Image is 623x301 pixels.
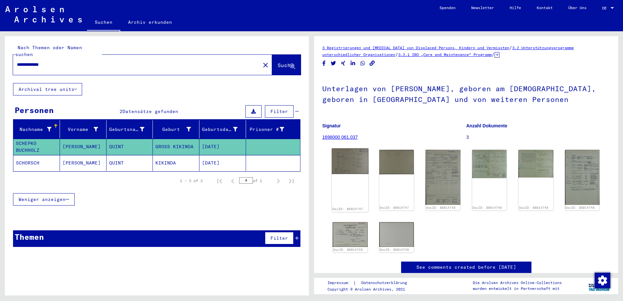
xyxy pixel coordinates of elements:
span: Filter [270,108,288,114]
a: Impressum [327,279,353,286]
img: 003.jpg [518,150,553,178]
button: Share on Xing [340,59,347,67]
mat-header-cell: Geburtsname [107,120,153,138]
b: Signatur [322,123,341,128]
mat-header-cell: Prisoner # [246,120,300,138]
button: Next page [272,174,285,187]
img: 002.jpg [379,150,414,174]
a: Archiv erkunden [120,14,180,30]
mat-cell: [DATE] [199,155,246,171]
a: Suchen [87,14,120,31]
mat-label: Nach Themen oder Namen suchen [15,45,82,57]
div: of 1 [239,178,272,184]
img: 001.jpg [332,149,368,174]
button: Share on WhatsApp [359,59,366,67]
a: Datenschutzerklärung [356,279,415,286]
button: Filter [265,232,294,244]
img: Arolsen_neg.svg [5,6,82,22]
button: Previous page [226,174,239,187]
a: DocID: 80814748 [519,206,548,209]
div: Themen [15,231,44,243]
div: Nachname [16,126,51,133]
img: Zustimmung ändern [595,273,610,288]
mat-cell: SCHEPKO BUCHHOLZ [13,139,60,155]
div: Personen [15,104,54,116]
div: Geburtsname [109,124,153,135]
button: Share on Facebook [321,59,327,67]
mat-cell: [PERSON_NAME] [60,155,107,171]
div: Geburt‏ [155,126,191,133]
div: Geburtsdatum [202,126,238,133]
p: Copyright © Arolsen Archives, 2021 [327,286,415,292]
button: Suche [272,55,301,75]
button: Last page [285,174,298,187]
img: 002.jpg [472,150,507,178]
span: Suche [278,62,294,68]
b: Anzahl Dokumente [466,123,507,128]
button: Clear [259,58,272,71]
a: DocID: 80814749 [380,248,409,251]
span: Filter [270,235,288,241]
mat-cell: [PERSON_NAME] [60,139,107,155]
a: 1698000 061.037 [322,135,358,140]
img: yv_logo.png [587,278,612,294]
h1: Unterlagen von [PERSON_NAME], geboren am [DEMOGRAPHIC_DATA], geboren in [GEOGRAPHIC_DATA] und von... [322,74,610,113]
a: DocID: 80814747 [380,206,409,209]
div: | [327,279,415,286]
p: Die Arolsen Archives Online-Collections [473,280,562,286]
mat-cell: [DATE] [199,139,246,155]
a: DocID: 80814747 [332,207,363,211]
button: Weniger anzeigen [13,193,75,206]
p: wurden entwickelt in Partnerschaft mit [473,286,562,292]
button: Copy link [369,59,376,67]
span: Weniger anzeigen [19,196,65,202]
p: 3 [466,134,610,141]
a: See comments created before [DATE] [416,264,516,271]
mat-cell: QUINT [107,155,153,171]
div: Geburt‏ [155,124,199,135]
div: Prisoner # [249,124,292,135]
button: Share on LinkedIn [350,59,356,67]
img: 002.jpg [379,222,414,247]
a: 3 Registrierungen und [MEDICAL_DATA] von Displaced Persons, Kindern und Vermissten [322,45,509,50]
mat-header-cell: Geburt‏ [153,120,199,138]
button: Archival tree units [13,83,82,95]
a: DocID: 80814748 [472,206,502,209]
img: 001.jpg [426,150,460,205]
mat-cell: KIKINDA [153,155,199,171]
span: / [492,51,495,57]
span: 2 [120,108,123,114]
a: 3.2.1 IRO „Care and Maintenance“ Programm [398,52,492,57]
span: DE [602,6,609,10]
div: Nachname [16,124,60,135]
img: 001.jpg [333,222,368,247]
div: Zustimmung ändern [594,272,610,288]
button: Share on Twitter [330,59,337,67]
mat-header-cell: Nachname [13,120,60,138]
span: / [509,45,512,50]
mat-icon: close [262,61,269,69]
a: DocID: 80814748 [565,206,595,209]
span: Datensätze gefunden [123,108,178,114]
a: DocID: 80814748 [426,206,456,209]
button: First page [213,174,226,187]
div: Vorname [63,124,106,135]
img: 004.jpg [565,150,600,205]
div: Vorname [63,126,98,133]
span: / [395,51,398,57]
mat-cell: QUINT [107,139,153,155]
mat-cell: GROSS KIKINDA [153,139,199,155]
a: DocID: 80814749 [333,248,363,251]
div: 1 – 2 of 2 [180,178,203,184]
mat-cell: SCHORSCH [13,155,60,171]
div: Geburtsname [109,126,145,133]
mat-header-cell: Geburtsdatum [199,120,246,138]
mat-header-cell: Vorname [60,120,107,138]
div: Geburtsdatum [202,124,246,135]
div: Prisoner # [249,126,284,133]
button: Filter [265,105,294,118]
